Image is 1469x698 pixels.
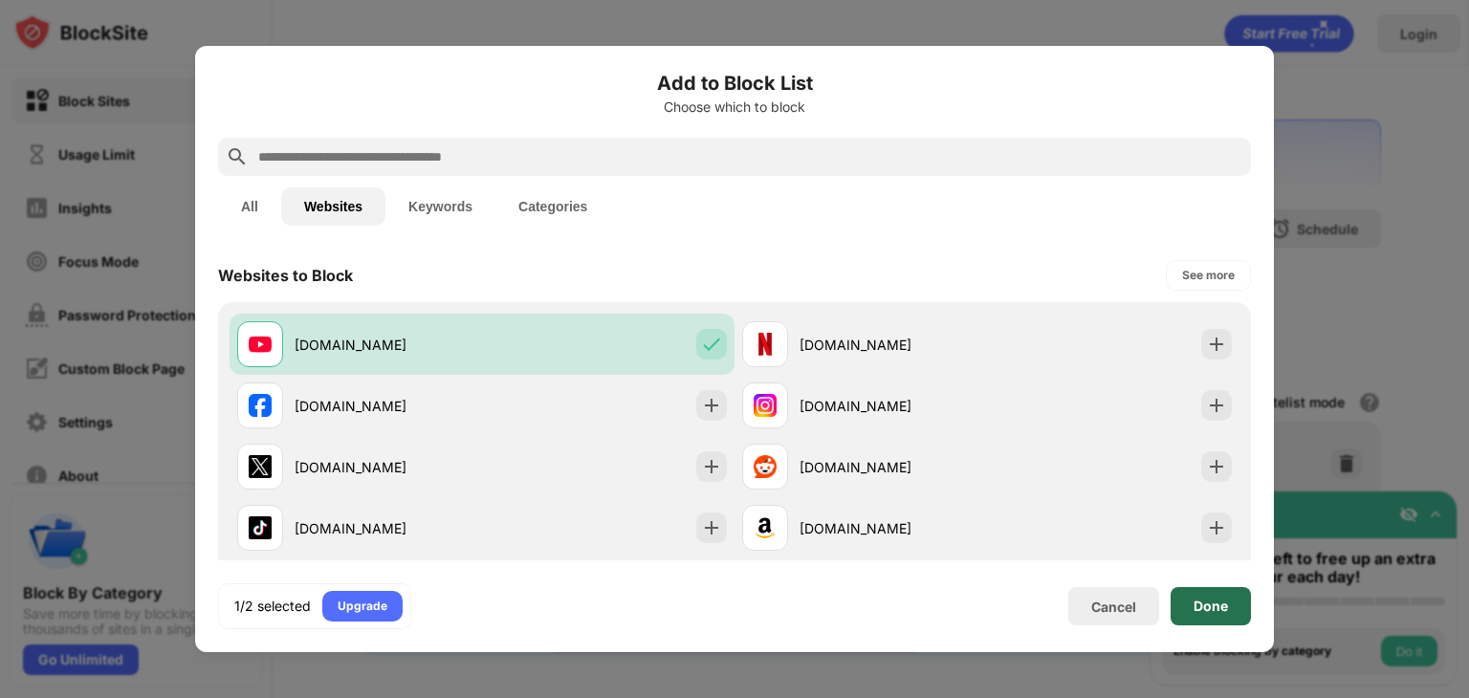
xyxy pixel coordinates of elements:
div: Upgrade [338,597,387,616]
img: favicons [754,333,777,356]
div: See more [1182,266,1235,285]
h6: Add to Block List [218,69,1251,98]
img: favicons [754,455,777,478]
img: favicons [249,333,272,356]
button: Keywords [385,187,495,226]
div: [DOMAIN_NAME] [800,457,987,477]
img: favicons [249,455,272,478]
div: Choose which to block [218,99,1251,115]
img: favicons [249,516,272,539]
button: Websites [281,187,385,226]
img: favicons [754,516,777,539]
div: 1/2 selected [234,597,311,616]
div: [DOMAIN_NAME] [295,396,482,416]
button: All [218,187,281,226]
img: favicons [754,394,777,417]
div: Websites to Block [218,266,353,285]
div: [DOMAIN_NAME] [800,396,987,416]
div: [DOMAIN_NAME] [295,457,482,477]
div: Done [1194,599,1228,614]
div: [DOMAIN_NAME] [800,335,987,355]
div: Cancel [1091,599,1136,615]
button: Categories [495,187,610,226]
div: [DOMAIN_NAME] [800,518,987,538]
img: favicons [249,394,272,417]
img: search.svg [226,145,249,168]
div: [DOMAIN_NAME] [295,518,482,538]
div: [DOMAIN_NAME] [295,335,482,355]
